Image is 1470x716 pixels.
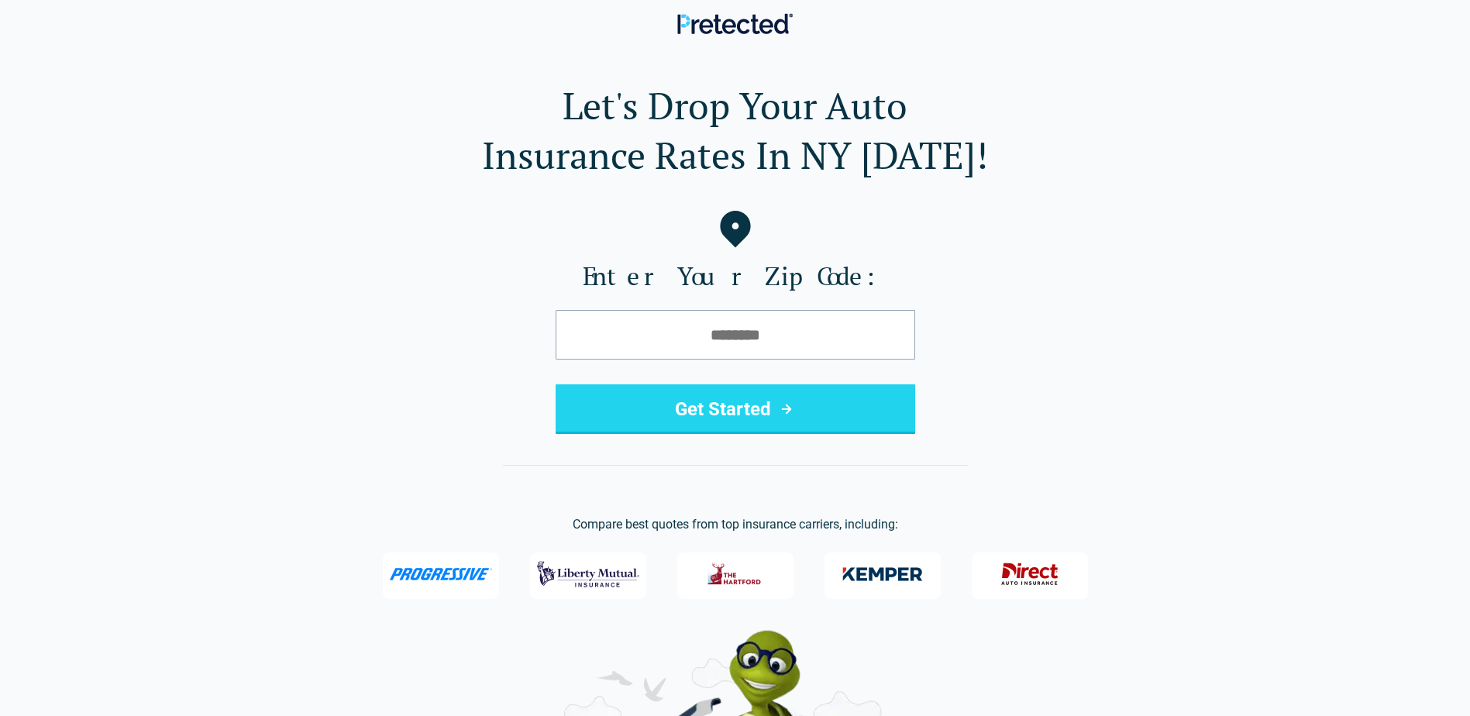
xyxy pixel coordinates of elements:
button: Get Started [556,384,915,434]
img: Kemper [831,554,934,594]
p: Compare best quotes from top insurance carriers, including: [25,515,1445,534]
img: Liberty Mutual [537,554,639,594]
label: Enter Your Zip Code: [25,260,1445,291]
h1: Let's Drop Your Auto Insurance Rates In NY [DATE]! [25,81,1445,180]
img: Progressive [389,568,493,580]
img: Direct General [992,554,1068,594]
img: Pretected [677,13,793,34]
img: The Hartford [697,554,773,594]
